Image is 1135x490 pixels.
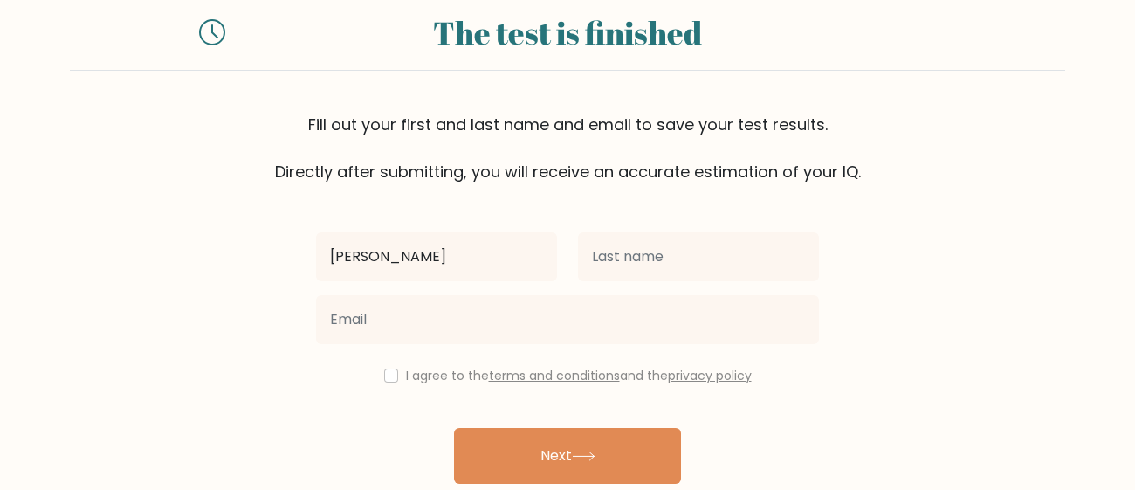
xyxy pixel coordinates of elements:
[406,367,752,384] label: I agree to the and the
[668,367,752,384] a: privacy policy
[489,367,620,384] a: terms and conditions
[316,295,819,344] input: Email
[316,232,557,281] input: First name
[246,9,889,56] div: The test is finished
[578,232,819,281] input: Last name
[454,428,681,484] button: Next
[70,113,1065,183] div: Fill out your first and last name and email to save your test results. Directly after submitting,...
